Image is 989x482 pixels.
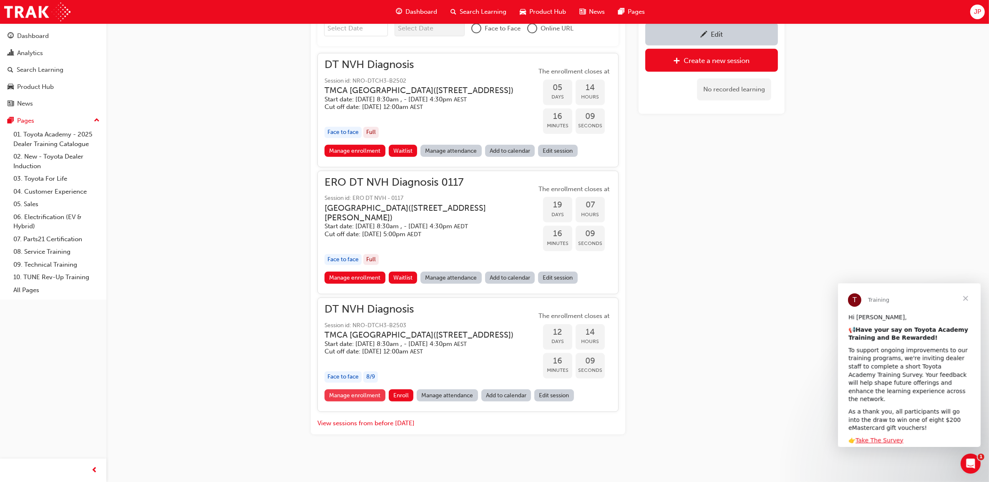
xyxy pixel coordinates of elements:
a: Manage enrollment [325,145,385,157]
h5: Cut off date: [DATE] 12:00am [325,103,513,111]
a: Analytics [3,45,103,61]
span: Minutes [543,366,572,375]
a: 10. TUNE Rev-Up Training [10,271,103,284]
h3: [GEOGRAPHIC_DATA] ( [STREET_ADDRESS][PERSON_NAME] ) [325,203,523,223]
a: Manage enrollment [325,272,385,284]
span: Days [543,337,572,346]
span: Search Learning [460,7,506,17]
a: Trak [4,3,70,21]
span: search-icon [450,7,456,17]
a: 08. Service Training [10,245,103,258]
a: 05. Sales [10,198,103,211]
span: Minutes [543,239,572,248]
span: Australian Eastern Standard Time AEST [454,96,467,103]
span: The enrollment closes at [536,67,612,76]
span: 19 [543,200,572,210]
button: DT NVH DiagnosisSession id: NRO-DTCH3-B2503TMCA [GEOGRAPHIC_DATA]([STREET_ADDRESS])Start date: [D... [325,305,612,404]
a: 09. Technical Training [10,258,103,271]
span: Days [543,210,572,220]
a: Edit [645,23,778,45]
h5: Cut off date: [DATE] 5:00pm [325,230,523,238]
a: Search Learning [3,62,103,78]
button: Pages [3,113,103,129]
div: 8 / 9 [363,371,378,383]
span: DT NVH Diagnosis [325,60,527,70]
span: 16 [543,112,572,121]
span: Face to Face [485,24,521,33]
span: Pages [628,7,645,17]
a: pages-iconPages [612,3,652,20]
button: View sessions from before [DATE] [317,419,415,428]
span: Seconds [576,239,605,248]
span: Days [543,92,572,102]
span: Seconds [576,366,605,375]
div: Full [363,127,379,138]
div: Face to face [325,127,362,138]
span: car-icon [8,83,14,91]
h3: TMCA [GEOGRAPHIC_DATA] ( [STREET_ADDRESS] ) [325,330,513,340]
span: 1 [978,454,984,460]
div: Analytics [17,48,43,58]
button: JP [970,5,985,19]
span: Hours [576,210,605,220]
span: 07 [576,200,605,210]
span: Session id: NRO-DTCH3-B2502 [325,76,527,86]
span: The enrollment closes at [536,311,612,321]
span: pages-icon [8,117,14,125]
a: Dashboard [3,28,103,44]
a: Manage attendance [420,145,482,157]
span: chart-icon [8,50,14,57]
span: Session id: ERO DT NVH - 0117 [325,194,536,203]
div: Full [363,254,379,265]
a: 06. Electrification (EV & Hybrid) [10,211,103,233]
div: Pages [17,116,34,126]
span: guage-icon [396,7,402,17]
span: Waitlist [393,147,413,154]
span: 09 [576,229,605,239]
input: From [324,20,388,36]
span: Enroll [393,392,409,399]
span: prev-icon [92,465,98,476]
a: Add to calendar [485,272,535,284]
span: plus-icon [674,57,681,66]
span: 16 [543,356,572,366]
span: 12 [543,328,572,337]
span: 16 [543,229,572,239]
a: search-iconSearch Learning [444,3,513,20]
span: news-icon [579,7,586,17]
a: Create a new session [645,49,778,72]
span: Online URL [541,24,574,33]
a: Edit session [534,389,574,401]
h5: Start date: [DATE] 8:30am , - [DATE] 4:30pm [325,340,513,348]
span: search-icon [8,66,13,74]
span: Waitlist [393,274,413,281]
iframe: Intercom live chat [961,454,981,474]
span: Australian Eastern Standard Time AEST [410,348,423,355]
h5: Cut off date: [DATE] 12:00am [325,348,513,356]
span: ERO DT NVH Diagnosis 0117 [325,178,536,187]
a: Edit session [538,145,578,157]
span: Dashboard [405,7,437,17]
a: 07. Parts21 Certification [10,233,103,246]
a: 02. New - Toyota Dealer Induction [10,150,103,172]
h3: TMCA [GEOGRAPHIC_DATA] ( [STREET_ADDRESS] ) [325,86,513,95]
span: Australian Eastern Standard Time AEST [410,103,423,111]
span: Australian Eastern Daylight Time AEDT [407,231,421,238]
span: car-icon [520,7,526,17]
button: Enroll [389,389,414,401]
div: Face to face [325,371,362,383]
button: DT NVH DiagnosisSession id: NRO-DTCH3-B2502TMCA [GEOGRAPHIC_DATA]([STREET_ADDRESS])Start date: [D... [325,60,612,160]
span: The enrollment closes at [536,184,612,194]
a: 04. Customer Experience [10,185,103,198]
span: Session id: NRO-DTCH3-B2503 [325,321,527,331]
span: Hours [576,92,605,102]
a: 03. Toyota For Life [10,172,103,185]
button: ERO DT NVH Diagnosis 0117Session id: ERO DT NVH - 0117[GEOGRAPHIC_DATA]([STREET_ADDRESS][PERSON_N... [325,178,612,288]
